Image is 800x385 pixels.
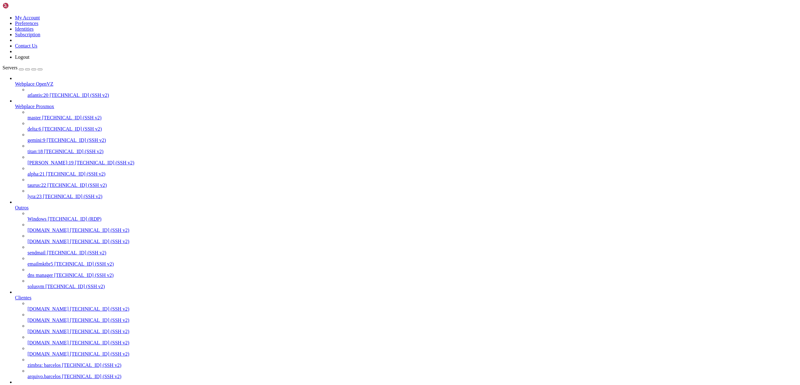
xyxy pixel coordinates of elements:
a: [DOMAIN_NAME] [TECHNICAL_ID] (SSH v2) [27,351,797,357]
span: [TECHNICAL_ID] (SSH v2) [47,250,106,255]
x-row: rpool/data/subvol-504-disk-0 3.5T 1.8T 1.7T 52% / [2,64,717,70]
a: master [TECHNICAL_ID] (SSH v2) [27,115,797,121]
li: Webplace Proxmox [15,98,797,199]
span: [DOMAIN_NAME] [27,239,69,244]
span: delta:6 [27,126,41,132]
span: arquivo.barcelos [27,374,61,379]
a: Windows [TECHNICAL_ID] (RDP) [27,216,797,222]
span: [TECHNICAL_ID] (SSH v2) [45,284,105,289]
li: titan:18 [TECHNICAL_ID] (SSH v2) [27,143,797,154]
x-row: none 492K 4.0K 488K 1% /dev [2,70,717,76]
li: [DOMAIN_NAME] [TECHNICAL_ID] (SSH v2) [27,323,797,334]
li: Clientes [15,289,797,379]
a: Servers [2,65,42,70]
span: [TECHNICAL_ID] (SSH v2) [70,239,129,244]
span: Clientes [15,295,31,300]
x-row: udev 16G 0 16G 0% /dev/tty [2,76,717,81]
a: Logout [15,54,29,60]
span: zimbra: barcelos [27,362,61,368]
li: [PERSON_NAME]:19 [TECHNICAL_ID] (SSH v2) [27,154,797,166]
span: Webplace Proxmox [15,104,54,109]
x-row: [root@server ~]# df -h [2,53,717,59]
span: [DOMAIN_NAME] [27,306,69,312]
x-row: Last login: [DATE] from [TECHNICAL_ID] [2,2,717,8]
a: dns manager [TECHNICAL_ID] (SSH v2) [27,272,797,278]
span: [TECHNICAL_ID] (SSH v2) [70,340,129,345]
span: [TECHNICAL_ID] (SSH v2) [70,317,129,323]
a: Webplace OpenVZ [15,81,797,87]
span: master [27,115,41,120]
span: Windows [27,216,47,222]
li: [DOMAIN_NAME] [TECHNICAL_ID] (SSH v2) [27,222,797,233]
li: emailmktbr5 [TECHNICAL_ID] (SSH v2) [27,256,797,267]
a: Webplace Proxmox [15,104,797,109]
a: Clientes [15,295,797,301]
span: [TECHNICAL_ID] (SSH v2) [46,171,105,177]
li: lyra:23 [TECHNICAL_ID] (SSH v2) [27,188,797,199]
span: [TECHNICAL_ID] (RDP) [48,216,102,222]
span: [TECHNICAL_ID] (SSH v2) [42,115,102,120]
a: taurus:22 [TECHNICAL_ID] (SSH v2) [27,182,797,188]
a: gemini:9 [TECHNICAL_ID] (SSH v2) [27,137,797,143]
x-row: tmpfs 16G 1.6G 14G 10% /run [2,87,717,92]
span: [TECHNICAL_ID] (SSH v2) [62,374,121,379]
a: [DOMAIN_NAME] [TECHNICAL_ID] (SSH v2) [27,340,797,346]
x-row: [root@server ~]# [2,109,717,115]
span: atlantis:20 [27,92,48,98]
x-row: Run the 'plesk login' command and log in by browsing either of the links received in the output. [2,25,717,31]
li: Windows [TECHNICAL_ID] (RDP) [27,211,797,222]
span: [TECHNICAL_ID] (SSH v2) [54,272,113,278]
span: Outros [15,205,29,210]
li: atlantis:20 [TECHNICAL_ID] (SSH v2) [27,87,797,98]
span: [DOMAIN_NAME] [27,351,69,357]
a: lyra:23 [TECHNICAL_ID] (SSH v2) [27,194,797,199]
span: [TECHNICAL_ID] (SSH v2) [42,126,102,132]
a: Subscription [15,32,40,37]
li: [DOMAIN_NAME] [TECHNICAL_ID] (SSH v2) [27,312,797,323]
span: sendmail [27,250,46,255]
li: dns manager [TECHNICAL_ID] (SSH v2) [27,267,797,278]
span: [TECHNICAL_ID] (SSH v2) [70,227,129,233]
span: [DOMAIN_NAME] [27,340,69,345]
a: atlantis:20 [TECHNICAL_ID] (SSH v2) [27,92,797,98]
a: Contact Us [15,43,37,48]
a: [DOMAIN_NAME] [TECHNICAL_ID] (SSH v2) [27,317,797,323]
li: Outros [15,199,797,289]
x-row: tmpfs 3.2G 0 3.2G 0% /run/user/997 [2,104,717,109]
span: [DOMAIN_NAME] [27,227,69,233]
a: delta:6 [TECHNICAL_ID] (SSH v2) [27,126,797,132]
span: taurus:22 [27,182,46,188]
span: [TECHNICAL_ID] (SSH v2) [44,149,103,154]
x-row: Use the 'plesk' command to manage the server. Run 'plesk help' for more info. [2,31,717,36]
a: Outros [15,205,797,211]
li: [DOMAIN_NAME] [TECHNICAL_ID] (SSH v2) [27,334,797,346]
a: titan:18 [TECHNICAL_ID] (SSH v2) [27,149,797,154]
span: [TECHNICAL_ID] (SSH v2) [50,92,109,98]
span: dns manager [27,272,53,278]
span: [TECHNICAL_ID] (SSH v2) [47,182,107,188]
span: gemini:9 [27,137,45,143]
li: master [TECHNICAL_ID] (SSH v2) [27,109,797,121]
a: solusvm [TECHNICAL_ID] (SSH v2) [27,284,797,289]
a: My Account [15,15,40,20]
li: taurus:22 [TECHNICAL_ID] (SSH v2) [27,177,797,188]
span: [TECHNICAL_ID] (SSH v2) [62,362,121,368]
a: [PERSON_NAME]:19 [TECHNICAL_ID] (SSH v2) [27,160,797,166]
span: Webplace OpenVZ [15,81,53,87]
span: [TECHNICAL_ID] (SSH v2) [70,306,129,312]
li: solusvm [TECHNICAL_ID] (SSH v2) [27,278,797,289]
x-row: tmpfs 3.2G 0 3.2G 0% /run/user/30 [2,92,717,98]
span: solusvm [27,284,44,289]
a: [DOMAIN_NAME] [TECHNICAL_ID] (SSH v2) [27,306,797,312]
li: delta:6 [TECHNICAL_ID] (SSH v2) [27,121,797,132]
a: sendmail [TECHNICAL_ID] (SSH v2) [27,250,797,256]
x-row: tmpfs 16G 0 16G 0% /dev/shm [2,81,717,87]
li: [DOMAIN_NAME] [TECHNICAL_ID] (SSH v2) [27,233,797,244]
span: [TECHNICAL_ID] (SSH v2) [70,329,129,334]
span: [TECHNICAL_ID] (SSH v2) [47,137,106,143]
x-row: This server is powered by Plesk. [2,14,717,19]
li: zimbra: barcelos [TECHNICAL_ID] (SSH v2) [27,357,797,368]
li: [DOMAIN_NAME] [TECHNICAL_ID] (SSH v2) [27,301,797,312]
a: emailmktbr5 [TECHNICAL_ID] (SSH v2) [27,261,797,267]
li: Webplace OpenVZ [15,76,797,98]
